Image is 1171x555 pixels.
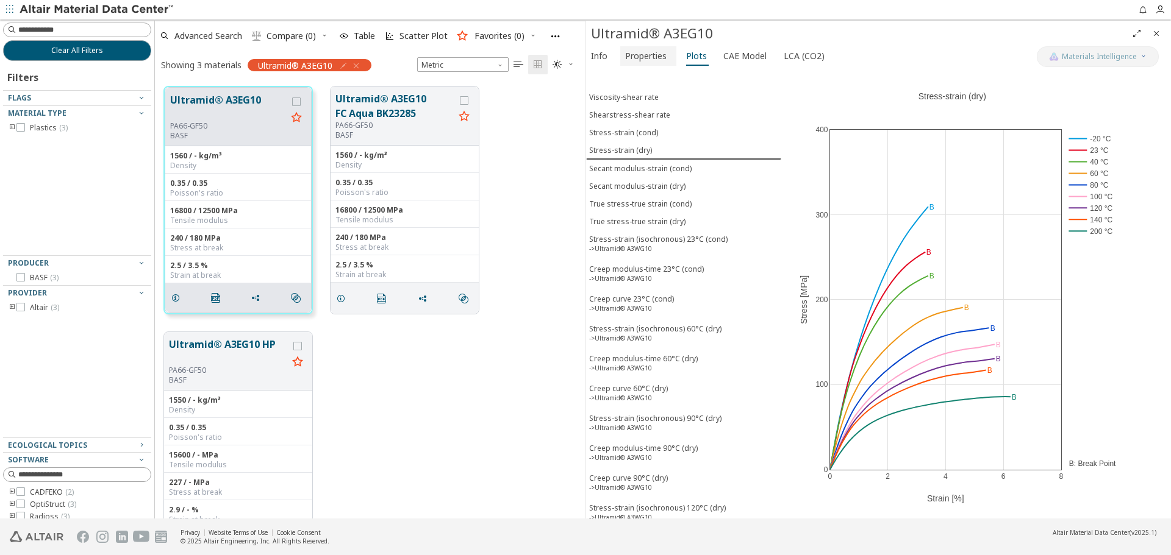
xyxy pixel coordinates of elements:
[169,375,288,385] p: BASF
[169,450,307,460] div: 15600 / - MPa
[170,261,306,270] div: 2.5 / 3.5 %
[589,294,674,316] div: Creep curve 23°C (cond)
[169,487,307,497] div: Stress at break
[30,487,74,497] span: CADFEKO
[8,454,49,465] span: Software
[528,55,548,74] button: Tile View
[625,46,667,66] span: Properties
[51,46,103,55] span: Clear All Filters
[3,91,151,105] button: Flags
[8,500,16,509] i: toogle group
[412,286,438,311] button: Share
[589,145,652,155] div: Stress-strain (dry)
[586,88,781,106] button: Viscosity-shear rate
[211,293,221,303] i: 
[335,160,474,170] div: Density
[170,131,287,141] p: BASF
[686,46,707,66] span: Plots
[8,440,87,450] span: Ecological Topics
[245,286,271,310] button: Share
[335,242,474,252] div: Stress at break
[174,32,242,40] span: Advanced Search
[8,108,66,118] span: Material Type
[291,293,301,303] i: 
[586,195,781,213] button: True stress-true strain (cond)
[181,537,329,545] div: © 2025 Altair Engineering, Inc. All Rights Reserved.
[161,59,242,71] div: Showing 3 materials
[417,57,509,72] span: Metric
[170,151,306,161] div: 1560 / - kg/m³
[165,286,191,310] button: Details
[589,334,652,342] sup: ->Ultramid® A3WG10
[287,108,306,128] button: Favorite
[276,528,321,537] a: Cookie Consent
[331,286,356,311] button: Details
[8,93,31,103] span: Flags
[169,478,307,487] div: 227 / - MPa
[586,213,781,230] button: True stress-true strain (dry)
[3,256,151,270] button: Producer
[8,512,16,521] i: toogle group
[589,383,668,406] div: Creep curve 60°C (dry)
[170,179,306,188] div: 0.35 / 0.35
[3,40,151,61] button: Clear All Filters
[1062,52,1137,62] span: Materials Intelligence
[589,110,670,120] div: Shearstress-shear rate
[3,61,45,90] div: Filters
[50,272,59,283] span: ( 3 )
[335,215,474,225] div: Tensile modulus
[335,178,474,188] div: 0.35 / 0.35
[169,337,288,366] button: Ultramid® A3EG10 HP
[30,303,59,313] span: Altair
[354,32,375,40] span: Table
[509,55,528,74] button: Table View
[3,438,151,453] button: Ecological Topics
[589,244,652,253] sup: ->Ultramid® A3WG10
[169,505,307,515] div: 2.9 / - %
[589,503,726,525] div: Stress-strain (isochronous) 120°C (dry)
[8,123,16,133] i: toogle group
[586,439,781,469] button: Creep modulus-time 90°C (dry)->Ultramid® A3WG10
[589,199,692,209] div: True stress-true strain (cond)
[30,500,76,509] span: OptiStruct
[723,46,767,66] span: CAE Model
[591,24,1127,43] div: Ultramid® A3EG10
[170,188,306,198] div: Poisson's ratio
[586,469,781,499] button: Creep curve 90°C (dry)->Ultramid® A3WG10
[589,394,652,402] sup: ->Ultramid® A3WG10
[586,160,781,177] button: Secant modulus-strain (cond)
[533,60,543,69] i: 
[285,286,311,310] button: Similar search
[586,290,781,320] button: Creep curve 23°C (cond)->Ultramid® A3WG10
[589,453,652,462] sup: ->Ultramid® A3WG10
[371,286,397,311] button: PDF Download
[30,512,70,521] span: Radioss
[170,121,287,131] div: PA66-GF50
[181,528,200,537] a: Privacy
[589,353,698,376] div: Creep modulus-time 60°C (dry)
[169,423,307,433] div: 0.35 / 0.35
[589,304,652,313] sup: ->Ultramid® A3WG10
[155,77,585,518] div: grid
[589,513,652,521] sup: ->Ultramid® A3WG10
[586,320,781,350] button: Stress-strain (isochronous) 60°C (dry)->Ultramid® A3WG10
[20,4,175,16] img: Altair Material Data Center
[586,260,781,290] button: Creep modulus-time 23°C (cond)->Ultramid® A3WG10
[589,181,686,191] div: Secant modulus-strain (dry)
[589,443,698,465] div: Creep modulus-time 90°C (dry)
[169,515,307,525] div: Strain at break
[335,205,474,215] div: 16800 / 12500 MPa
[258,60,332,71] span: Ultramid® A3EG10
[589,234,728,256] div: Stress-strain (isochronous) 23°C (cond)
[1053,528,1130,537] span: Altair Material Data Center
[169,366,288,375] div: PA66-GF50
[68,499,76,509] span: ( 3 )
[454,107,474,127] button: Favorite
[586,141,781,160] button: Stress-strain (dry)
[30,273,59,283] span: BASF
[589,264,704,286] div: Creep modulus-time 23°C (cond)
[1147,24,1166,43] button: Close
[1037,46,1159,67] button: AI CopilotMaterials Intelligence
[586,350,781,380] button: Creep modulus-time 60°C (dry)->Ultramid® A3WG10
[474,32,525,40] span: Favorites (0)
